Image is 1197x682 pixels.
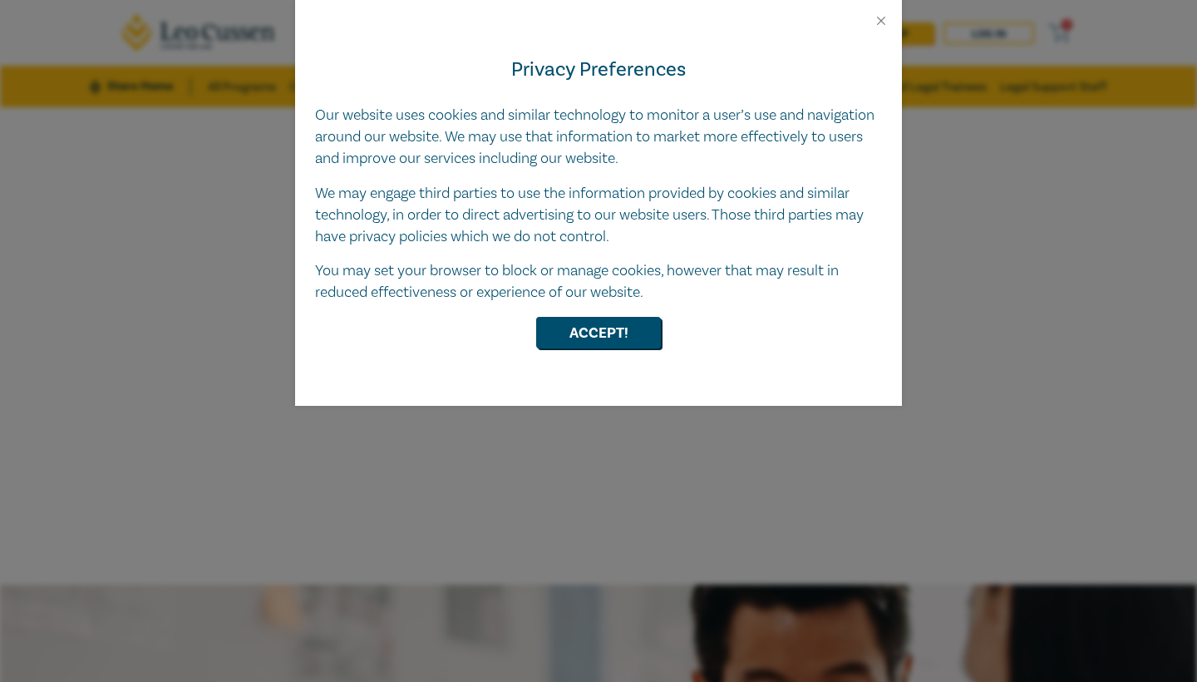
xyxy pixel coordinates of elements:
[315,260,882,304] p: You may set your browser to block or manage cookies, however that may result in reduced effective...
[315,55,882,85] h4: Privacy Preferences
[874,13,889,28] button: Close
[536,317,661,348] button: Accept!
[315,183,882,248] p: We may engage third parties to use the information provided by cookies and similar technology, in...
[315,105,882,170] p: Our website uses cookies and similar technology to monitor a user’s use and navigation around our...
